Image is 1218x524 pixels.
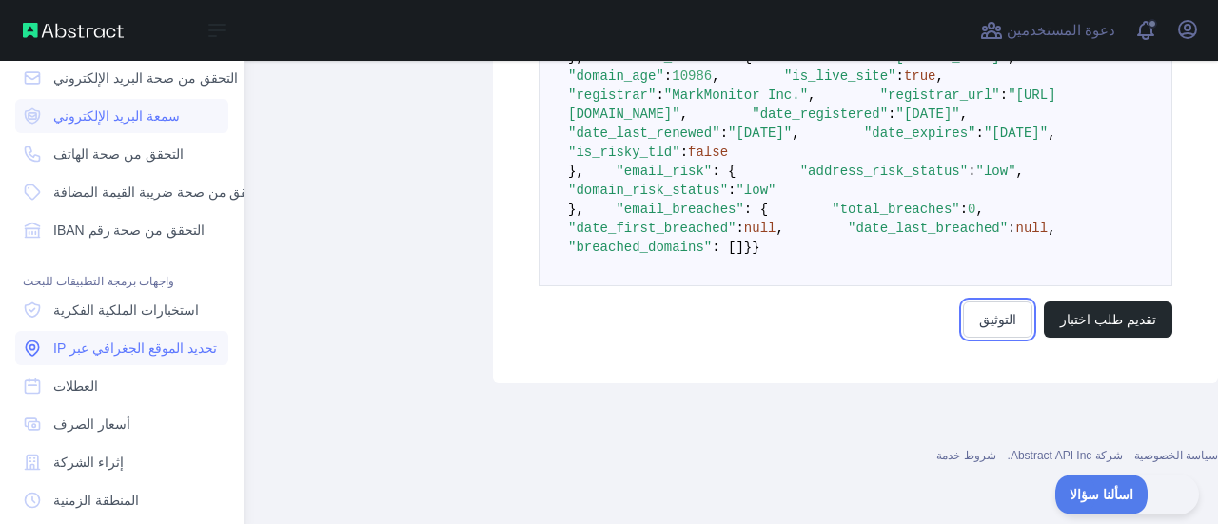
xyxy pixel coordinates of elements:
span: , [776,221,783,236]
span: "total_breaches" [832,202,959,217]
a: أسعار الصرف [15,407,228,441]
span: : [664,68,672,84]
span: : [736,221,743,236]
span: 0 [968,202,975,217]
font: العطلات [53,378,98,394]
span: "breached_domains" [568,240,712,255]
span: , [680,107,688,122]
span: "domain_risk_status" [568,183,728,198]
button: تقديم طلب اختبار [1044,301,1172,338]
a: التوثيق [963,301,1032,338]
a: شروط خدمة [936,449,995,462]
span: null [744,221,776,236]
a: التحقق من صحة البريد الإلكتروني [15,61,228,95]
span: , [960,107,968,122]
span: "address_risk_status" [800,164,968,179]
span: : [1008,221,1015,236]
span: "date_registered" [752,107,888,122]
font: استخبارات الملكية الفكرية [53,302,199,318]
a: سياسة الخصوصية [1134,449,1218,462]
span: : [680,145,688,160]
span: "registrar" [568,87,656,103]
span: } [744,240,752,255]
font: التحقق من صحة الهاتف [53,146,184,162]
font: التحقق من صحة البريد الإلكتروني [53,70,238,86]
font: المنطقة الزمنية [53,493,139,508]
span: 10986 [672,68,712,84]
span: "MarkMonitor Inc." [664,87,808,103]
span: "[DATE]" [895,107,959,122]
span: : [960,202,968,217]
span: , [1048,126,1055,141]
span: : [656,87,663,103]
span: "is_live_site" [784,68,896,84]
a: استخبارات الملكية الفكرية [15,293,228,327]
span: "date_first_breached" [568,221,736,236]
font: التوثيق [979,312,1016,327]
span: : [896,68,904,84]
font: التحقق من صحة ضريبة القيمة المضافة [53,184,267,200]
span: "low" [736,183,776,198]
span: true [904,68,936,84]
a: التحقق من صحة الهاتف [15,137,228,171]
span: "date_last_renewed" [568,126,720,141]
a: تحديد الموقع الجغرافي عبر IP [15,331,228,365]
span: "registrar_url" [880,87,1000,103]
span: : { [712,164,736,179]
span: null [1016,221,1049,236]
span: "date_expires" [864,126,976,141]
a: العطلات [15,369,228,403]
span: , [1016,164,1024,179]
a: إثراء الشركة [15,445,228,479]
font: واجهات برمجة التطبيقات للبحث [23,275,174,288]
button: دعوة المستخدمين [976,15,1119,46]
span: "low" [976,164,1016,179]
font: سمعة البريد الإلكتروني [53,108,180,124]
span: "email_risk" [616,164,712,179]
a: سمعة البريد الإلكتروني [15,99,228,133]
font: إثراء الشركة [53,455,124,470]
span: : { [744,202,768,217]
span: "is_risky_tld" [568,145,680,160]
span: } [752,240,759,255]
span: : [728,183,736,198]
span: , [1048,221,1055,236]
a: التحقق من صحة رقم IBAN [15,213,228,247]
span: }, [568,164,584,179]
span: false [688,145,728,160]
span: , [712,68,719,84]
a: المنطقة الزمنية [15,483,228,517]
font: أسعار الصرف [53,417,130,432]
span: "date_last_breached" [848,221,1008,236]
span: : [968,164,975,179]
span: : [888,107,895,122]
a: شركة Abstract API Inc. [1008,449,1123,462]
a: التحقق من صحة ضريبة القيمة المضافة [15,175,228,209]
font: تقديم طلب اختبار [1060,312,1156,327]
span: , [792,126,799,141]
span: }, [568,202,584,217]
span: , [976,202,984,217]
span: , [808,87,815,103]
span: : [976,126,984,141]
font: التحقق من صحة رقم IBAN [53,223,205,238]
span: "[DATE]" [984,126,1048,141]
span: : [] [712,240,744,255]
font: دعوة المستخدمين [1007,22,1115,38]
span: "domain_age" [568,68,664,84]
font: تحديد الموقع الجغرافي عبر IP [53,340,217,356]
span: "[DATE]" [728,126,792,141]
span: : [1000,87,1008,103]
iframe: تبديل دعم العملاء [1055,475,1199,514]
img: واجهة برمجة التطبيقات المجردة [23,23,124,38]
span: , [936,68,944,84]
span: : [720,126,728,141]
span: "email_breaches" [616,202,743,217]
